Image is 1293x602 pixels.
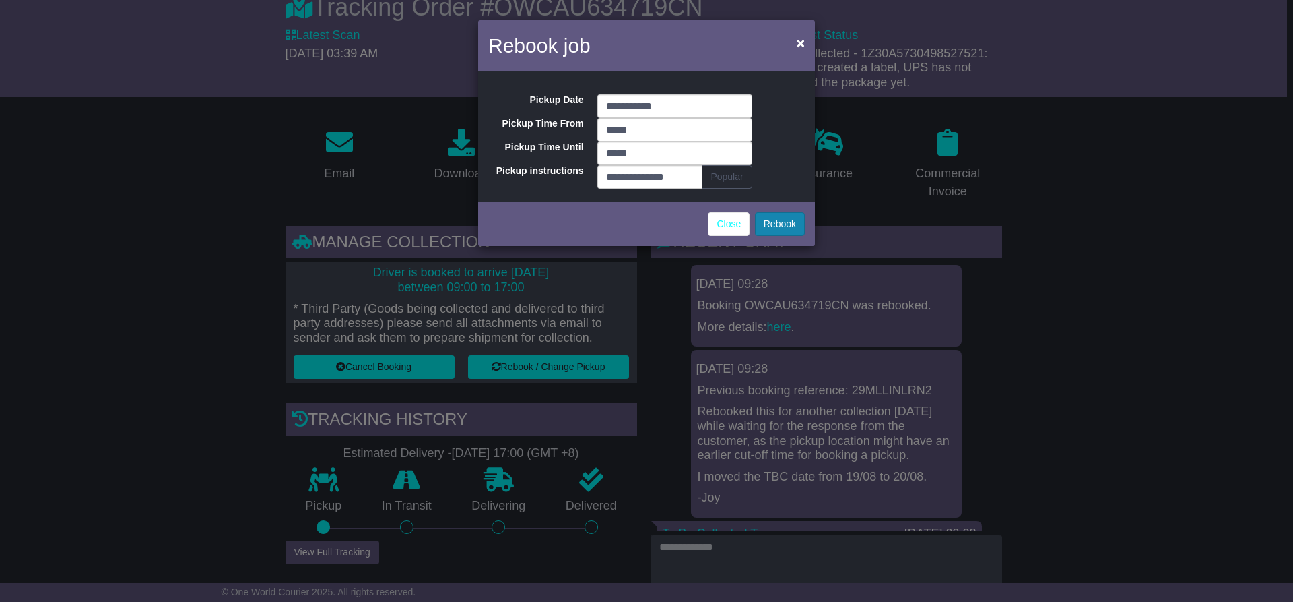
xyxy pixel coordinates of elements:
[708,212,750,236] a: Close
[790,29,811,57] button: Close
[478,94,591,106] label: Pickup Date
[702,165,752,189] button: Popular
[755,212,805,236] button: Rebook
[478,165,591,177] label: Pickup instructions
[797,35,805,51] span: ×
[478,142,591,153] label: Pickup Time Until
[478,118,591,129] label: Pickup Time From
[488,30,591,61] h4: Rebook job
